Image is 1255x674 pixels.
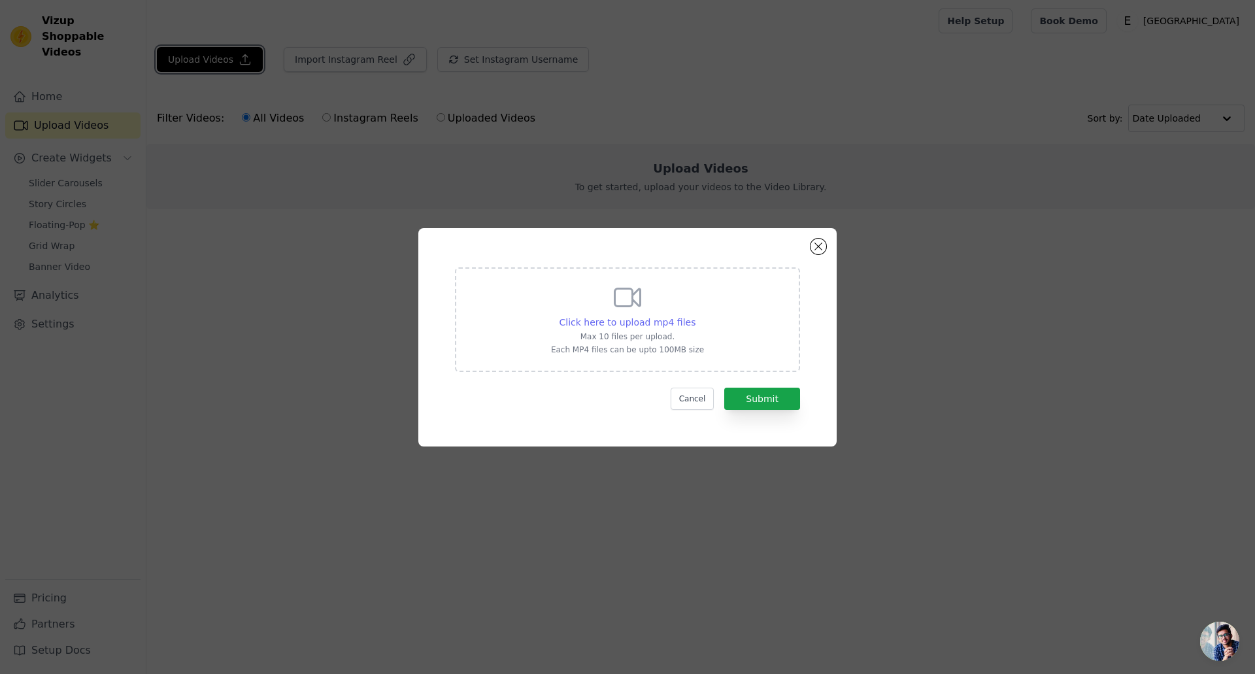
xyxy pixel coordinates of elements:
[724,388,800,410] button: Submit
[551,331,704,342] p: Max 10 files per upload.
[1200,622,1239,661] div: Open chat
[671,388,714,410] button: Cancel
[560,317,696,328] span: Click here to upload mp4 files
[811,239,826,254] button: Close modal
[551,345,704,355] p: Each MP4 files can be upto 100MB size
